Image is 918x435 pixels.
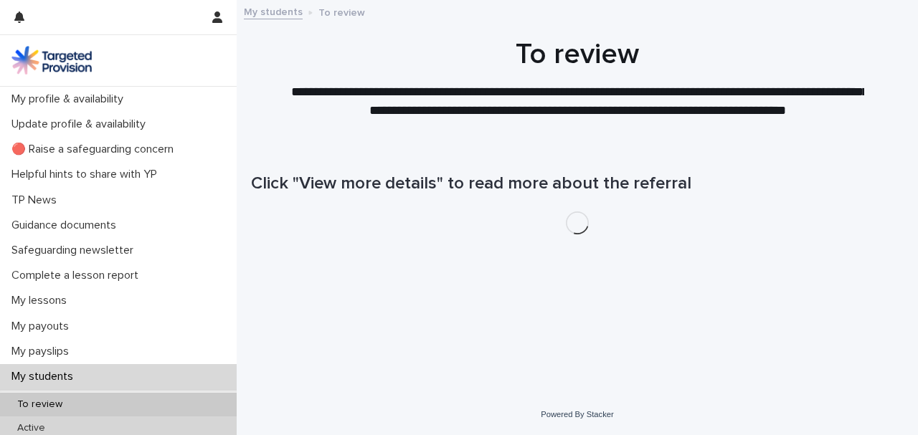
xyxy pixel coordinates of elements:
[6,294,78,307] p: My lessons
[251,173,904,194] h1: Click "View more details" to read more about the referral
[6,92,135,106] p: My profile & availability
[318,4,365,19] p: To review
[6,168,169,181] p: Helpful hints to share with YP
[6,345,80,358] p: My payslips
[6,370,85,383] p: My students
[541,410,613,419] a: Powered By Stacker
[6,219,128,232] p: Guidance documents
[6,398,74,411] p: To review
[11,46,92,75] img: M5nRWzHhSzIhMunXDL62
[6,193,68,207] p: TP News
[6,422,57,434] p: Active
[6,118,157,131] p: Update profile & availability
[6,320,80,333] p: My payouts
[244,3,303,19] a: My students
[6,244,145,257] p: Safeguarding newsletter
[6,269,150,282] p: Complete a lesson report
[6,143,185,156] p: 🔴 Raise a safeguarding concern
[251,37,904,72] h1: To review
